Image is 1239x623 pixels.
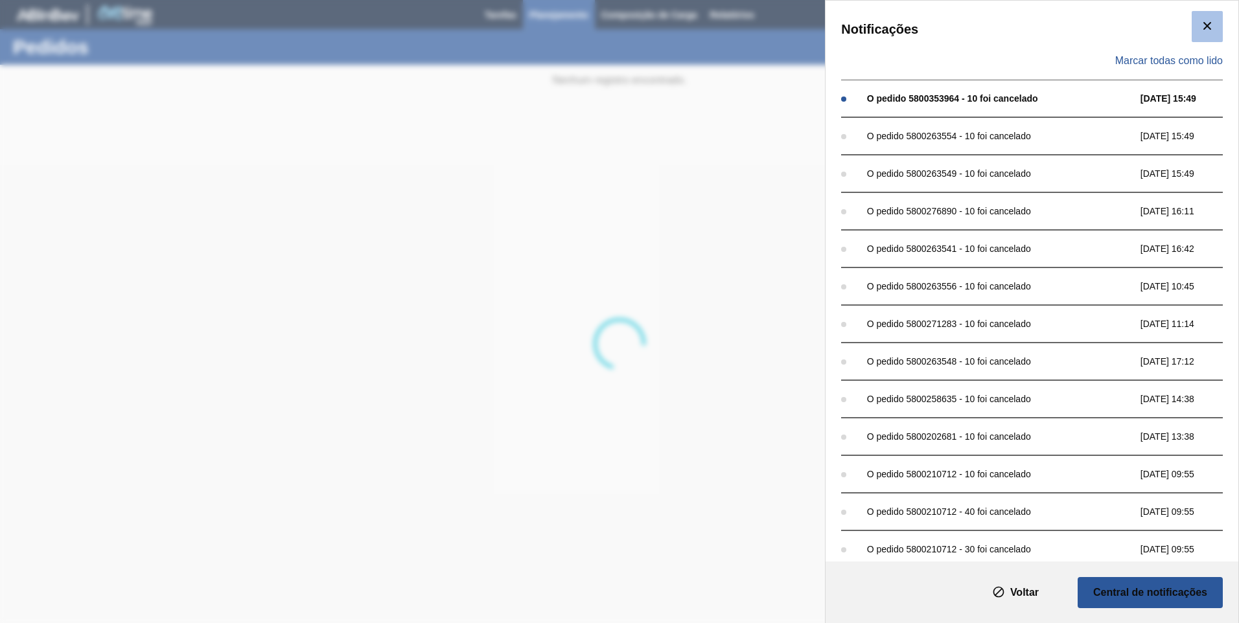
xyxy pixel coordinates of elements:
[867,356,1134,367] div: O pedido 5800263548 - 10 foi cancelado
[1141,544,1236,554] span: [DATE] 09:55
[1115,55,1223,67] span: Marcar todas como lido
[867,93,1134,104] div: O pedido 5800353964 - 10 foi cancelado
[867,431,1134,442] div: O pedido 5800202681 - 10 foi cancelado
[867,506,1134,517] div: O pedido 5800210712 - 40 foi cancelado
[1141,506,1236,517] span: [DATE] 09:55
[1141,431,1236,442] span: [DATE] 13:38
[867,206,1134,216] div: O pedido 5800276890 - 10 foi cancelado
[1141,469,1236,479] span: [DATE] 09:55
[1141,281,1236,291] span: [DATE] 10:45
[867,244,1134,254] div: O pedido 5800263541 - 10 foi cancelado
[1141,131,1236,141] span: [DATE] 15:49
[1141,206,1236,216] span: [DATE] 16:11
[1141,93,1236,104] span: [DATE] 15:49
[867,281,1134,291] div: O pedido 5800263556 - 10 foi cancelado
[867,131,1134,141] div: O pedido 5800263554 - 10 foi cancelado
[867,319,1134,329] div: O pedido 5800271283 - 10 foi cancelado
[1141,394,1236,404] span: [DATE] 14:38
[867,469,1134,479] div: O pedido 5800210712 - 10 foi cancelado
[1141,244,1236,254] span: [DATE] 16:42
[1141,356,1236,367] span: [DATE] 17:12
[867,394,1134,404] div: O pedido 5800258635 - 10 foi cancelado
[1141,168,1236,179] span: [DATE] 15:49
[1141,319,1236,329] span: [DATE] 11:14
[867,168,1134,179] div: O pedido 5800263549 - 10 foi cancelado
[867,544,1134,554] div: O pedido 5800210712 - 30 foi cancelado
